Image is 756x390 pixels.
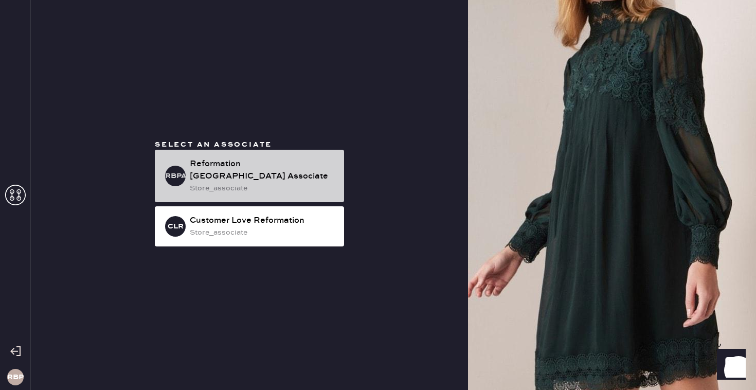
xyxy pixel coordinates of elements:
[707,344,751,388] iframe: Front Chat
[155,140,272,149] span: Select an associate
[190,183,336,194] div: store_associate
[165,172,186,180] h3: RBPA
[7,374,24,381] h3: RBP
[190,215,336,227] div: Customer Love Reformation
[168,223,184,230] h3: CLR
[190,227,336,238] div: store_associate
[190,158,336,183] div: Reformation [GEOGRAPHIC_DATA] Associate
